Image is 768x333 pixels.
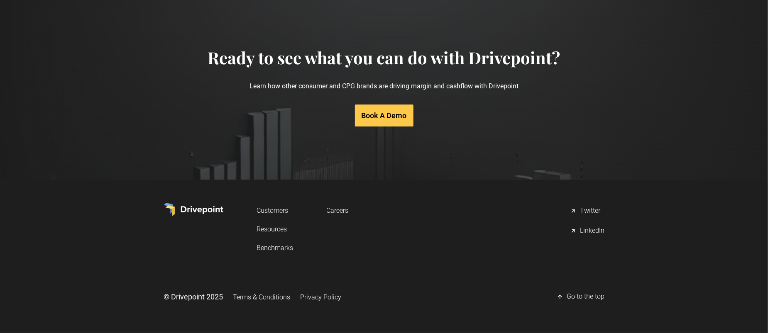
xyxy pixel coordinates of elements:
a: LinkedIn [570,223,604,239]
div: Go to the top [567,292,604,302]
div: © Drivepoint 2025 [164,292,223,302]
a: Customers [257,203,293,218]
a: Resources [257,221,293,237]
a: Book A Demo [355,105,413,126]
a: Privacy Policy [300,289,341,305]
a: Twitter [570,203,604,219]
iframe: Chat Widget [726,293,768,333]
a: Terms & Conditions [233,289,290,305]
p: Learn how other consumer and CPG brands are driving margin and cashflow with Drivepoint [208,68,560,105]
a: Careers [326,203,348,218]
a: Benchmarks [257,240,293,255]
h4: Ready to see what you can do with Drivepoint? [208,48,560,68]
div: LinkedIn [580,226,604,236]
a: Go to the top [557,289,604,305]
div: Twitter [580,206,600,216]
